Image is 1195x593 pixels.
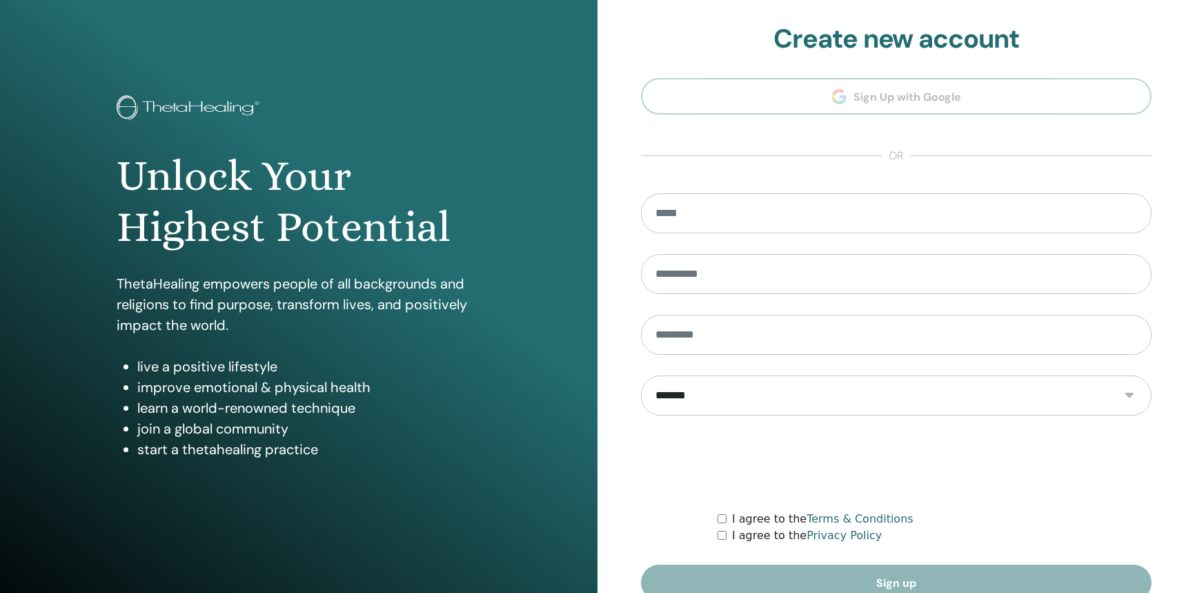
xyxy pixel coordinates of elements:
[641,23,1152,55] h2: Create new account
[117,273,480,336] p: ThetaHealing empowers people of all backgrounds and religions to find purpose, transform lives, a...
[807,512,913,525] a: Terms & Conditions
[732,527,882,544] label: I agree to the
[137,398,480,418] li: learn a world-renowned technique
[117,150,480,253] h1: Unlock Your Highest Potential
[137,418,480,439] li: join a global community
[137,377,480,398] li: improve emotional & physical health
[882,148,911,164] span: or
[732,511,913,527] label: I agree to the
[137,356,480,377] li: live a positive lifestyle
[137,439,480,460] li: start a thetahealing practice
[807,529,882,542] a: Privacy Policy
[791,436,1001,490] iframe: reCAPTCHA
